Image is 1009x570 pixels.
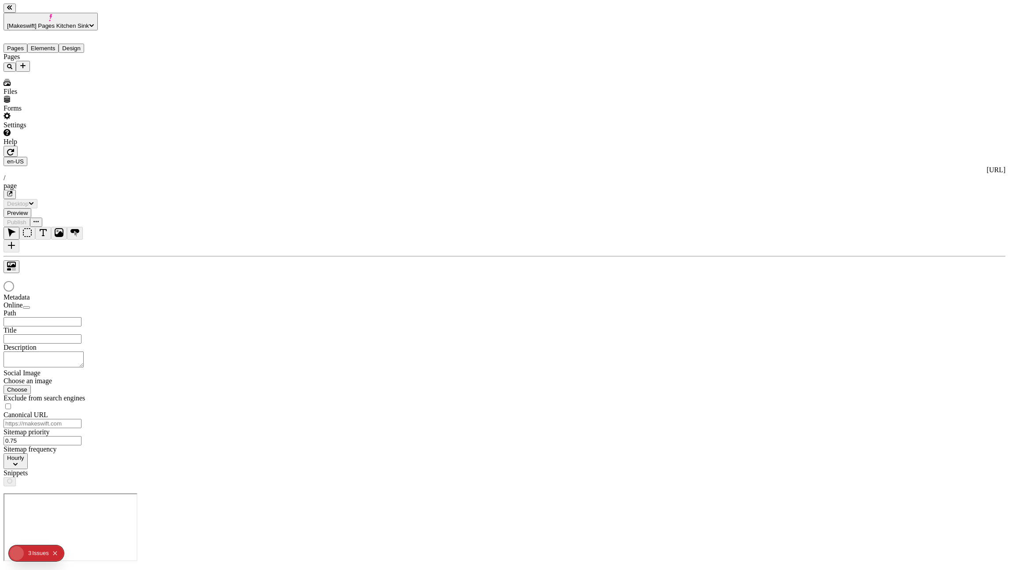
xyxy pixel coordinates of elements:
button: Open locale picker [4,157,27,166]
div: Files [4,88,109,96]
div: [URL] [4,166,1005,174]
button: Pages [4,44,27,53]
span: Hourly [7,455,24,461]
input: https://makeswift.com [4,419,81,428]
button: Choose [4,385,31,394]
button: Design [59,44,84,53]
button: Preview [4,208,31,218]
span: Sitemap priority [4,428,49,436]
div: Choose an image [4,377,109,385]
span: Online [4,301,23,309]
button: [Makeswift] Pages Kitchen Sink [4,13,98,30]
span: Choose [7,386,27,393]
button: Add new [16,61,30,72]
button: Desktop [4,199,37,208]
div: Pages [4,53,109,61]
span: Publish [7,219,26,226]
div: Metadata [4,293,109,301]
iframe: Cookie Feature Detection [4,493,137,561]
span: en-US [7,158,24,165]
span: Exclude from search engines [4,394,85,402]
span: Title [4,326,17,334]
span: Description [4,344,37,351]
button: Box [19,227,35,240]
div: Help [4,138,109,146]
div: Settings [4,121,109,129]
button: Hourly [4,453,28,469]
button: Button [67,227,83,240]
span: Canonical URL [4,411,48,418]
span: Desktop [7,200,29,207]
div: page [4,182,1005,190]
span: Preview [7,210,28,216]
div: / [4,174,1005,182]
button: Text [35,227,51,240]
button: Image [51,227,67,240]
button: Elements [27,44,59,53]
span: Social Image [4,369,41,377]
span: Path [4,309,16,317]
button: Publish [4,218,30,227]
div: Forms [4,104,109,112]
span: [Makeswift] Pages Kitchen Sink [7,22,89,29]
div: Snippets [4,469,109,477]
span: Sitemap frequency [4,445,56,453]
